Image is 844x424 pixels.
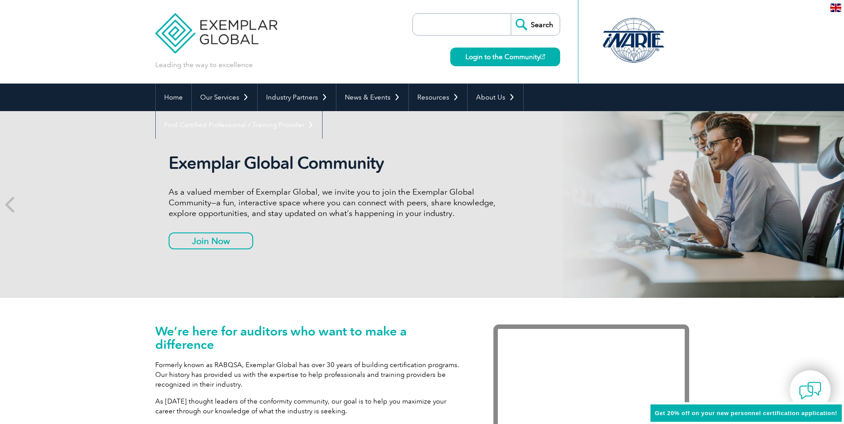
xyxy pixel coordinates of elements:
a: Resources [409,84,467,111]
span: Get 20% off on your new personnel certification application! [655,410,837,416]
img: en [830,4,841,12]
img: contact-chat.png [799,380,821,402]
h2: Exemplar Global Community [169,153,502,173]
a: News & Events [336,84,408,111]
img: open_square.png [540,54,545,59]
a: About Us [468,84,523,111]
p: As [DATE] thought leaders of the conformity community, our goal is to help you maximize your care... [155,396,467,416]
p: Formerly known as RABQSA, Exemplar Global has over 30 years of building certification programs. O... [155,360,467,389]
p: As a valued member of Exemplar Global, we invite you to join the Exemplar Global Community—a fun,... [169,187,502,219]
a: Find Certified Professional / Training Provider [156,111,322,139]
a: Login to the Community [450,48,560,66]
p: Leading the way to excellence [155,60,253,70]
input: Search [511,14,560,35]
a: Our Services [192,84,257,111]
a: Industry Partners [258,84,336,111]
a: Home [156,84,191,111]
a: Join Now [169,232,253,249]
h1: We’re here for auditors who want to make a difference [155,324,467,351]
